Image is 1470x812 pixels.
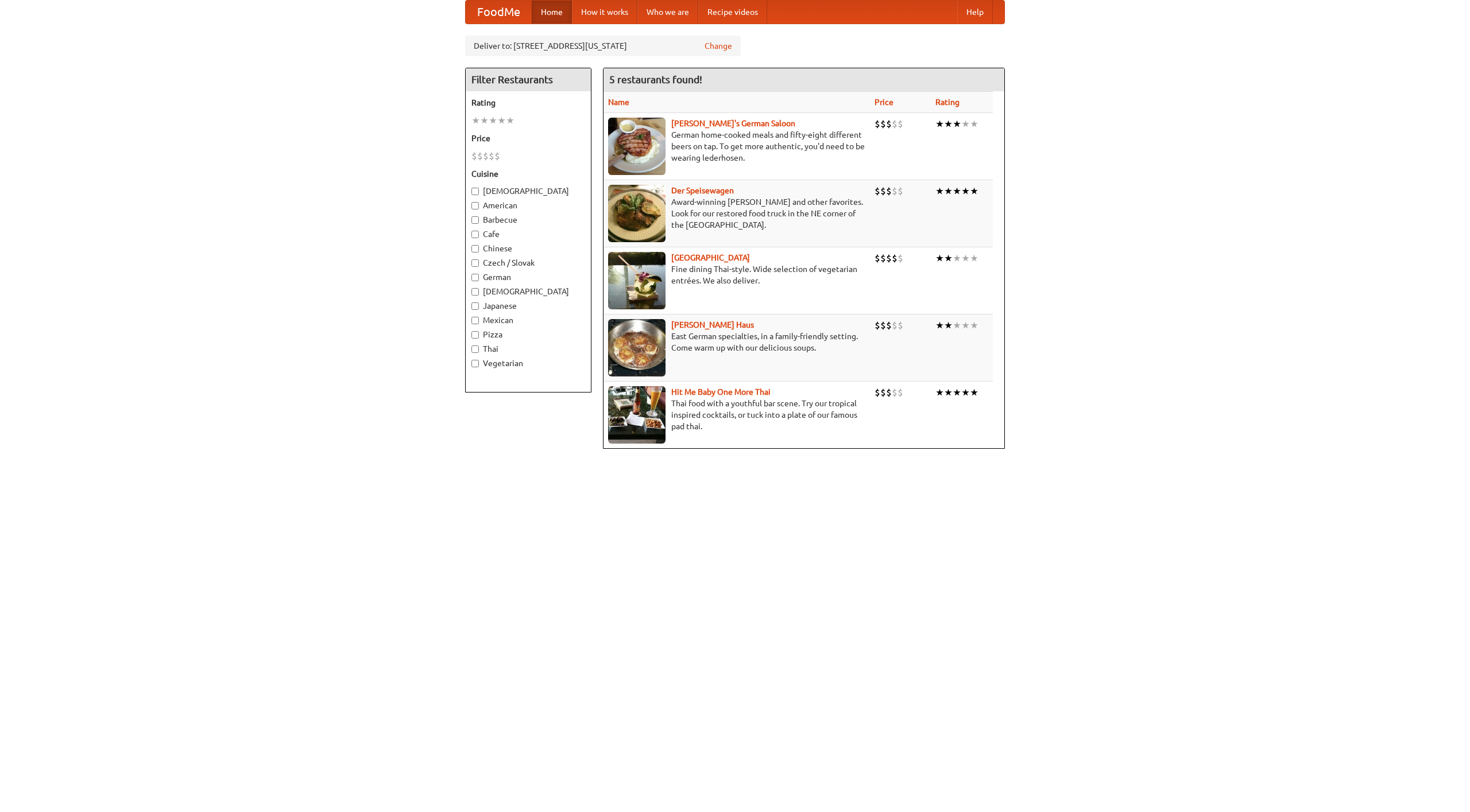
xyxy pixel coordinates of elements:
li: ★ [944,185,953,197]
ng-pluralize: 5 restaurants found! [609,74,702,85]
a: Who we are [637,1,698,24]
label: Vegetarian [471,358,585,369]
input: Czech / Slovak [471,259,479,267]
li: $ [875,386,880,399]
li: ★ [970,185,978,197]
label: American [471,200,585,211]
li: ★ [961,319,970,332]
p: German home-cooked meals and fifty-eight different beers on tap. To get more authentic, you'd nee... [608,129,865,164]
li: ★ [944,118,953,130]
li: $ [875,185,880,197]
li: $ [892,118,898,130]
li: $ [898,118,903,130]
li: $ [898,386,903,399]
a: Der Speisewagen [671,186,734,195]
label: Japanese [471,300,585,312]
li: ★ [935,185,944,197]
li: ★ [489,114,497,127]
img: satay.jpg [608,252,666,309]
label: Thai [471,343,585,355]
li: ★ [935,319,944,332]
label: Chinese [471,243,585,254]
li: ★ [970,252,978,265]
li: $ [886,118,892,130]
input: Japanese [471,302,479,310]
label: German [471,271,585,283]
li: $ [875,252,880,265]
li: ★ [953,386,961,399]
input: Barbecue [471,216,479,224]
input: Thai [471,345,479,353]
li: ★ [944,386,953,399]
input: Pizza [471,331,479,339]
li: $ [483,150,489,162]
li: ★ [961,185,970,197]
label: Pizza [471,329,585,340]
li: $ [880,185,886,197]
li: $ [875,319,880,332]
p: Thai food with a youthful bar scene. Try our tropical inspired cocktails, or tuck into a plate of... [608,398,865,432]
li: ★ [970,386,978,399]
a: Home [532,1,572,24]
li: ★ [935,252,944,265]
input: American [471,202,479,209]
a: How it works [572,1,637,24]
li: $ [892,386,898,399]
li: ★ [506,114,514,127]
li: ★ [953,118,961,130]
label: Barbecue [471,214,585,226]
a: Price [875,98,893,107]
input: Mexican [471,317,479,324]
li: $ [471,150,477,162]
li: ★ [480,114,489,127]
input: [DEMOGRAPHIC_DATA] [471,188,479,195]
img: kohlhaus.jpg [608,319,666,376]
li: $ [886,185,892,197]
li: ★ [944,252,953,265]
a: Help [957,1,993,24]
li: ★ [953,252,961,265]
a: [PERSON_NAME]'s German Saloon [671,119,795,128]
li: ★ [471,114,480,127]
img: speisewagen.jpg [608,185,666,242]
input: Chinese [471,245,479,252]
li: $ [892,319,898,332]
li: ★ [935,386,944,399]
li: $ [886,386,892,399]
li: $ [898,319,903,332]
p: Fine dining Thai-style. Wide selection of vegetarian entrées. We also deliver. [608,263,865,286]
a: Recipe videos [698,1,767,24]
a: [PERSON_NAME] Haus [671,320,754,329]
label: Mexican [471,314,585,326]
input: Vegetarian [471,360,479,367]
p: East German specialties, in a family-friendly setting. Come warm up with our delicious soups. [608,331,865,353]
h5: Cuisine [471,168,585,180]
li: $ [880,386,886,399]
input: [DEMOGRAPHIC_DATA] [471,288,479,296]
a: Name [608,98,629,107]
li: $ [494,150,500,162]
a: FoodMe [466,1,532,24]
li: $ [477,150,483,162]
a: Hit Me Baby One More Thai [671,387,771,397]
li: ★ [970,319,978,332]
li: $ [880,118,886,130]
li: $ [880,319,886,332]
img: esthers.jpg [608,118,666,175]
h5: Rating [471,97,585,108]
li: ★ [961,252,970,265]
li: $ [892,185,898,197]
li: $ [886,319,892,332]
li: ★ [953,319,961,332]
li: $ [886,252,892,265]
a: [GEOGRAPHIC_DATA] [671,253,750,262]
li: ★ [935,118,944,130]
li: ★ [944,319,953,332]
a: Change [705,40,732,52]
li: ★ [961,118,970,130]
